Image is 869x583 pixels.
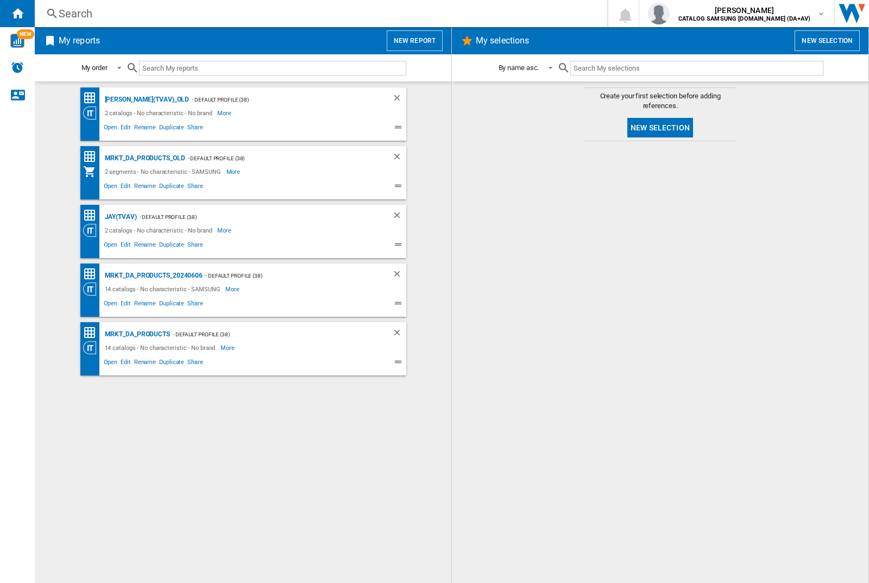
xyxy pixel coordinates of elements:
[102,152,185,165] div: MRKT_DA_PRODUCTS_OLD
[10,34,24,48] img: wise-card.svg
[102,122,119,135] span: Open
[119,298,133,311] span: Edit
[627,118,693,137] button: New selection
[392,93,406,106] div: Delete
[133,181,158,194] span: Rename
[102,341,221,354] div: 14 catalogs - No characteristic - No brand
[186,240,205,253] span: Share
[648,3,670,24] img: profile.jpg
[678,5,810,16] span: [PERSON_NAME]
[158,298,186,311] span: Duplicate
[678,15,810,22] b: CATALOG SAMSUNG [DOMAIN_NAME] (DA+AV)
[102,298,119,311] span: Open
[133,357,158,370] span: Rename
[83,106,102,120] div: Category View
[83,165,102,178] div: My Assortment
[225,283,241,296] span: More
[102,240,119,253] span: Open
[102,106,218,120] div: 2 catalogs - No characteristic - No brand
[83,150,102,164] div: Price Matrix
[795,30,860,51] button: New selection
[203,269,370,283] div: - Default profile (38)
[133,122,158,135] span: Rename
[158,122,186,135] span: Duplicate
[102,328,170,341] div: MRKT_DA_PRODUCTS
[56,30,102,51] h2: My reports
[102,165,226,178] div: 2 segments - No characteristic - SAMSUNG
[392,152,406,165] div: Delete
[186,357,205,370] span: Share
[158,240,186,253] span: Duplicate
[102,224,218,237] div: 2 catalogs - No characteristic - No brand
[133,240,158,253] span: Rename
[185,152,370,165] div: - Default profile (38)
[474,30,531,51] h2: My selections
[119,181,133,194] span: Edit
[83,283,102,296] div: Category View
[170,328,370,341] div: - Default profile (38)
[102,181,119,194] span: Open
[133,298,158,311] span: Rename
[137,210,370,224] div: - Default profile (38)
[83,326,102,340] div: Price Matrix
[584,91,736,111] span: Create your first selection before adding references.
[217,224,233,237] span: More
[392,210,406,224] div: Delete
[387,30,443,51] button: New report
[221,341,236,354] span: More
[102,269,203,283] div: MRKT_DA_PRODUCTS_20240606
[158,181,186,194] span: Duplicate
[186,181,205,194] span: Share
[158,357,186,370] span: Duplicate
[499,64,539,72] div: By name asc.
[81,64,108,72] div: My order
[102,283,226,296] div: 14 catalogs - No characteristic - SAMSUNG
[186,298,205,311] span: Share
[83,91,102,105] div: Price Matrix
[119,240,133,253] span: Edit
[102,210,137,224] div: JAY(TVAV)
[119,357,133,370] span: Edit
[83,209,102,222] div: Price Matrix
[83,267,102,281] div: Price Matrix
[83,341,102,354] div: Category View
[392,269,406,283] div: Delete
[139,61,406,76] input: Search My reports
[83,224,102,237] div: Category View
[102,357,119,370] span: Open
[11,61,24,74] img: alerts-logo.svg
[392,328,406,341] div: Delete
[226,165,242,178] span: More
[570,61,823,76] input: Search My selections
[217,106,233,120] span: More
[186,122,205,135] span: Share
[59,6,579,21] div: Search
[17,29,34,39] span: NEW
[102,93,190,106] div: [PERSON_NAME](TVAV)_old
[119,122,133,135] span: Edit
[189,93,370,106] div: - Default profile (38)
